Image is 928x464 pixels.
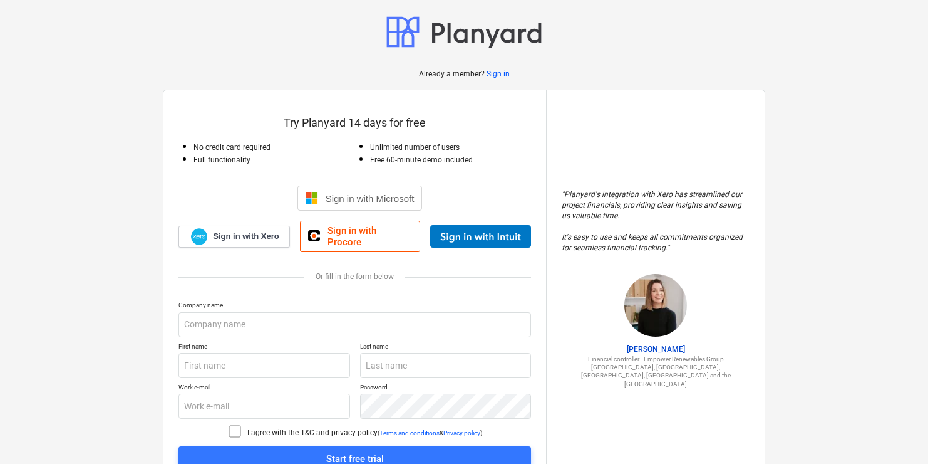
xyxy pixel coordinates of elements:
p: Free 60-minute demo included [370,155,532,166]
p: " Planyard's integration with Xero has streamlined our project financials, providing clear insigh... [562,189,750,254]
img: Xero logo [191,228,207,245]
img: Microsoft logo [306,192,318,204]
a: Sign in [487,69,510,80]
p: Financial controller - Empower Renewables Group [562,355,750,363]
p: [GEOGRAPHIC_DATA], [GEOGRAPHIC_DATA], [GEOGRAPHIC_DATA], [GEOGRAPHIC_DATA] and the [GEOGRAPHIC_DATA] [562,363,750,388]
span: Sign in with Xero [213,231,279,242]
a: Terms and conditions [379,430,440,436]
p: Password [360,383,532,394]
p: Unlimited number of users [370,142,532,153]
p: Full functionality [193,155,355,166]
input: Work e-mail [178,394,350,419]
input: Last name [360,353,532,378]
a: Sign in with Procore [300,221,420,252]
p: Try Planyard 14 days for free [178,115,531,130]
div: Or fill in the form below [178,272,531,281]
p: No credit card required [193,142,355,153]
p: Already a member? [419,69,487,80]
p: Work e-mail [178,383,350,394]
p: First name [178,342,350,353]
a: Sign in with Xero [178,226,290,248]
input: First name [178,353,350,378]
p: ( & ) [378,429,482,437]
p: Company name [178,301,531,312]
p: Last name [360,342,532,353]
img: Sharon Brown [624,274,687,337]
input: Company name [178,312,531,337]
span: Sign in with Microsoft [326,193,415,204]
p: [PERSON_NAME] [562,344,750,355]
span: Sign in with Procore [327,225,412,248]
a: Privacy policy [443,430,480,436]
p: I agree with the T&C and privacy policy [247,428,378,438]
